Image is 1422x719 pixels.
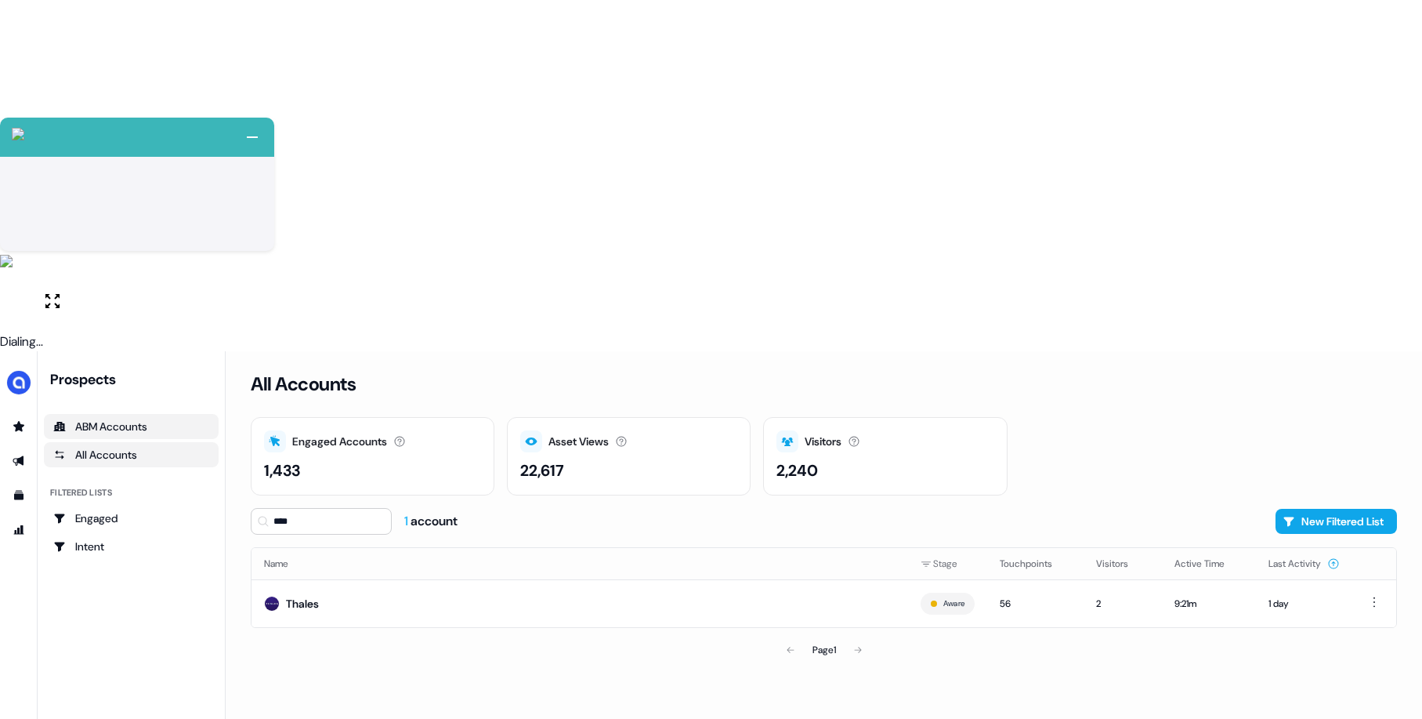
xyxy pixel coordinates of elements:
a: ABM Accounts [44,414,219,439]
div: 1,433 [264,459,300,482]
div: account [404,513,458,530]
span: 1 [404,513,411,529]
button: Last Activity [1268,550,1340,578]
div: Asset Views [548,434,609,450]
a: Go to Engaged [44,506,219,531]
div: Engaged [53,510,209,526]
a: Go to attribution [6,517,31,543]
div: 22,617 [520,459,564,482]
button: Touchpoints [1000,550,1071,578]
div: 2,240 [776,459,818,482]
a: Go to prospects [6,414,31,439]
div: 9:21m [1174,596,1243,612]
div: All Accounts [53,447,209,463]
button: Visitors [1096,550,1147,578]
th: Name [251,548,908,579]
button: Active Time [1174,550,1243,578]
div: Thales [286,596,319,612]
a: All accounts [44,442,219,467]
div: 1 day [1268,596,1340,612]
div: 56 [1000,596,1071,612]
div: Page 1 [812,642,836,658]
a: Go to templates [6,483,31,508]
div: ABM Accounts [53,419,209,434]
a: Go to Intent [44,534,219,559]
button: Aware [943,597,964,611]
img: callcloud-icon-white-35.svg [12,128,24,140]
div: 2 [1096,596,1149,612]
div: Stage [921,556,975,572]
div: Prospects [50,370,219,389]
a: Go to outbound experience [6,448,31,474]
div: Filtered lists [50,486,112,499]
div: Intent [53,539,209,554]
h3: All Accounts [251,372,356,396]
div: Engaged Accounts [292,434,387,450]
button: New Filtered List [1275,509,1397,534]
div: Visitors [805,434,841,450]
